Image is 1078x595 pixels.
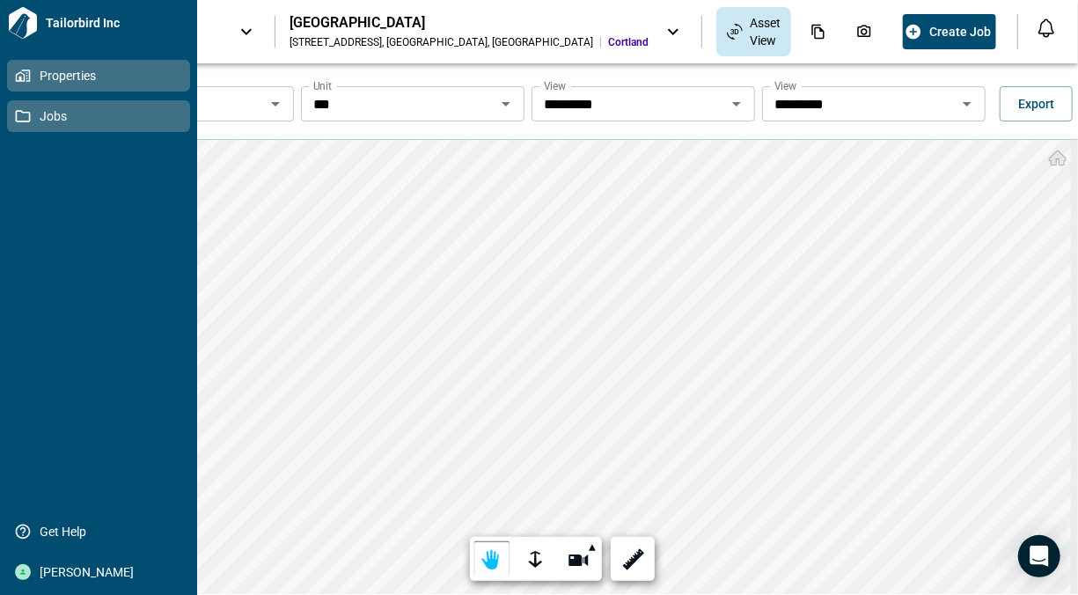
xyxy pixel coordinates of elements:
label: View [774,78,797,93]
span: Properties [31,67,173,84]
label: View [544,78,567,93]
button: Export [1000,86,1073,121]
div: Asset View [716,7,791,56]
div: [GEOGRAPHIC_DATA] [290,14,649,32]
button: Open [263,92,288,116]
span: Get Help [31,523,173,540]
span: Export [1018,95,1054,113]
div: Photos [846,17,883,47]
span: Tailorbird Inc [39,14,190,32]
a: Properties [7,60,190,92]
span: [PERSON_NAME] [31,563,173,581]
span: Cortland [608,35,649,49]
button: Create Job [903,14,996,49]
span: Asset View [750,14,781,49]
button: Open notification feed [1032,14,1060,42]
div: Open Intercom Messenger [1018,535,1060,577]
span: Jobs [31,107,173,125]
div: Issues & Info [891,17,928,47]
div: [STREET_ADDRESS] , [GEOGRAPHIC_DATA] , [GEOGRAPHIC_DATA] [290,35,593,49]
button: Open [955,92,979,116]
div: Documents [800,17,837,47]
button: Open [724,92,749,116]
span: Create Job [929,23,991,40]
a: Jobs [7,100,190,132]
button: Open [494,92,518,116]
label: Unit [313,78,332,93]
